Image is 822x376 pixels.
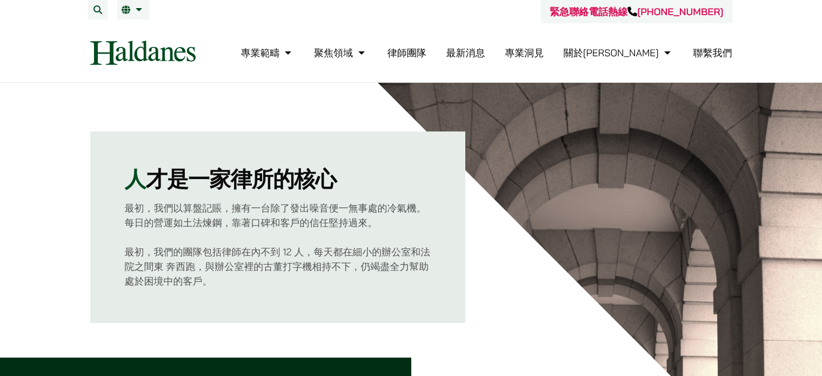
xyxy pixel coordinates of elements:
[693,47,732,59] a: 聯繫我們
[387,47,426,59] a: 律師團隊
[125,201,431,230] p: 最初，我們以算盤記賬，擁有一台除了發出噪音便一無事處的冷氣機。每日的營運如土法煉鋼，靠著口碑和客戶的信任堅持過來。
[125,165,146,193] mark: 人
[90,41,196,65] img: Logo of Haldanes
[125,245,431,288] p: 最初，我們的團隊包括律師在內不到 12 人，每天都在細小的辦公室和法院之間東 奔西跑，與辦公室裡的古董打字機相持不下，仍竭盡全力幫助處於困境中的客戶。
[550,5,723,18] a: 緊急聯絡電話熱線[PHONE_NUMBER]
[125,166,431,192] h2: 才是一家律所的核心
[240,47,294,59] a: 專業範疇
[564,47,673,59] a: 關於何敦
[446,47,485,59] a: 最新消息
[122,5,145,14] a: 繁
[505,47,544,59] a: 專業洞見
[314,47,367,59] a: 聚焦領域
